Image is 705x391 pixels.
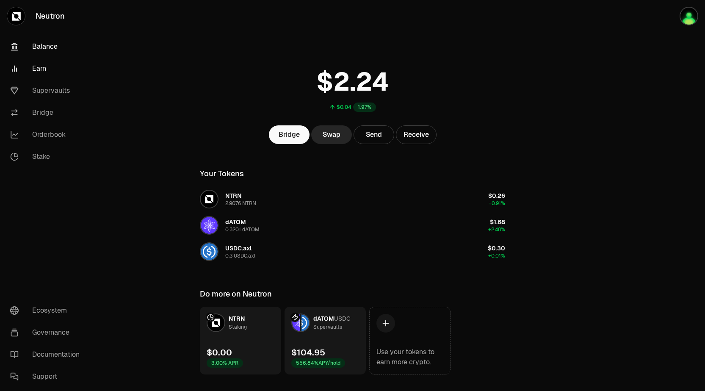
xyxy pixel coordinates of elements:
[490,218,505,226] span: $1.68
[292,314,300,331] img: dATOM Logo
[489,200,505,207] span: +0.91%
[369,307,451,374] a: Use your tokens to earn more crypto.
[3,366,91,388] a: Support
[225,226,260,233] div: 0.3201 dATOM
[313,315,334,322] span: dATOM
[488,192,505,200] span: $0.26
[396,125,437,144] button: Receive
[3,80,91,102] a: Supervaults
[225,200,256,207] div: 2.9076 NTRN
[225,192,241,200] span: NTRN
[3,146,91,168] a: Stake
[291,358,345,368] div: 556.84% APY/hold
[201,217,218,234] img: dATOM Logo
[313,323,342,331] div: Supervaults
[680,7,698,25] img: Cosmos Kep 1
[3,102,91,124] a: Bridge
[285,307,366,374] a: dATOM LogoUSDC LogodATOMUSDCSupervaults$104.95556.84%APY/hold
[225,218,246,226] span: dATOM
[201,243,218,260] img: USDC.axl Logo
[488,244,505,252] span: $0.30
[200,307,281,374] a: NTRN LogoNTRNStaking$0.003.00% APR
[353,103,376,112] div: 1.97%
[195,239,510,264] button: USDC.axl LogoUSDC.axl0.3 USDC.axl$0.30+0.01%
[311,125,352,144] a: Swap
[207,314,224,331] img: NTRN Logo
[376,347,443,367] div: Use your tokens to earn more crypto.
[225,244,252,252] span: USDC.axl
[207,347,232,358] div: $0.00
[291,347,325,358] div: $104.95
[195,213,510,238] button: dATOM LogodATOM0.3201 dATOM$1.68+2.48%
[207,358,243,368] div: 3.00% APR
[3,344,91,366] a: Documentation
[195,186,510,212] button: NTRN LogoNTRN2.9076 NTRN$0.26+0.91%
[229,315,245,322] span: NTRN
[301,314,309,331] img: USDC Logo
[269,125,310,144] a: Bridge
[3,124,91,146] a: Orderbook
[3,58,91,80] a: Earn
[488,252,505,259] span: +0.01%
[334,315,351,322] span: USDC
[201,191,218,208] img: NTRN Logo
[3,299,91,322] a: Ecosystem
[229,323,247,331] div: Staking
[337,104,351,111] div: $0.04
[488,226,505,233] span: +2.48%
[225,252,255,259] div: 0.3 USDC.axl
[3,322,91,344] a: Governance
[3,36,91,58] a: Balance
[354,125,394,144] button: Send
[200,168,244,180] div: Your Tokens
[200,288,272,300] div: Do more on Neutron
